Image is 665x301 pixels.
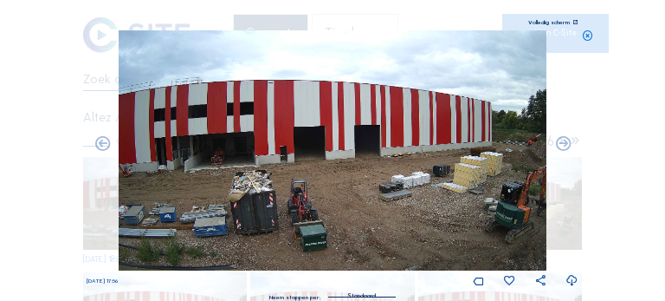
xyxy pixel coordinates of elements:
[554,135,571,153] i: Back
[94,135,111,153] i: Forward
[119,30,546,272] img: Image
[269,295,321,301] div: Neem stappen per:
[87,278,118,285] span: [DATE] 17:56
[528,20,570,26] div: Volledig scherm
[328,288,396,297] div: Standaard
